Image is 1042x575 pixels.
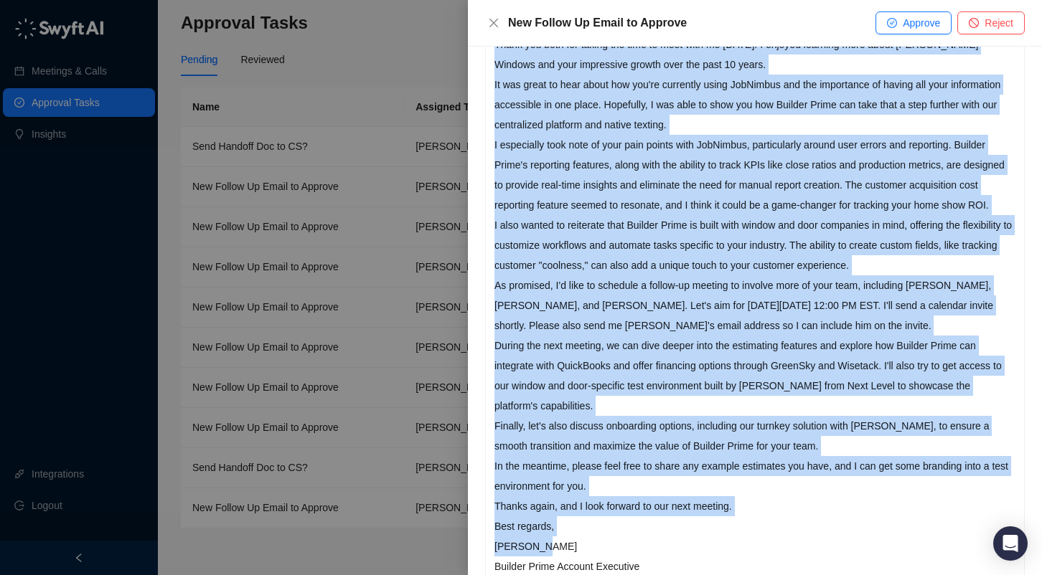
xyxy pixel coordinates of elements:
[969,18,979,28] span: stop
[985,15,1013,31] span: Reject
[876,11,952,34] button: Approve
[494,34,1015,75] p: Thank you both for taking the time to meet with me [DATE]. I enjoyed learning more about [PERSON_...
[494,215,1015,275] p: I also wanted to reiterate that Builder Prime is built with window and door companies in mind, of...
[993,526,1028,561] div: Open Intercom Messenger
[494,456,1015,496] p: In the meantime, please feel free to share any example estimates you have, and I can get some bra...
[488,17,499,29] span: close
[903,15,940,31] span: Approve
[494,416,1015,456] p: Finally, let's also discuss onboarding options, including our turnkey solution with [PERSON_NAME]...
[494,516,1015,536] p: Best regards,
[957,11,1025,34] button: Reject
[494,275,1015,336] p: As promised, I'd like to schedule a follow-up meeting to involve more of your team, including [PE...
[485,14,502,32] button: Close
[494,75,1015,135] p: It was great to hear about how you're currently using JobNimbus and the importance of having all ...
[494,336,1015,416] p: During the next meeting, we can dive deeper into the estimating features and explore how Builder ...
[508,14,876,32] div: New Follow Up Email to Approve
[494,496,1015,516] p: Thanks again, and I look forward to our next meeting.
[887,18,897,28] span: check-circle
[494,135,1015,215] p: I especially took note of your pain points with JobNimbus, particularly around user errors and re...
